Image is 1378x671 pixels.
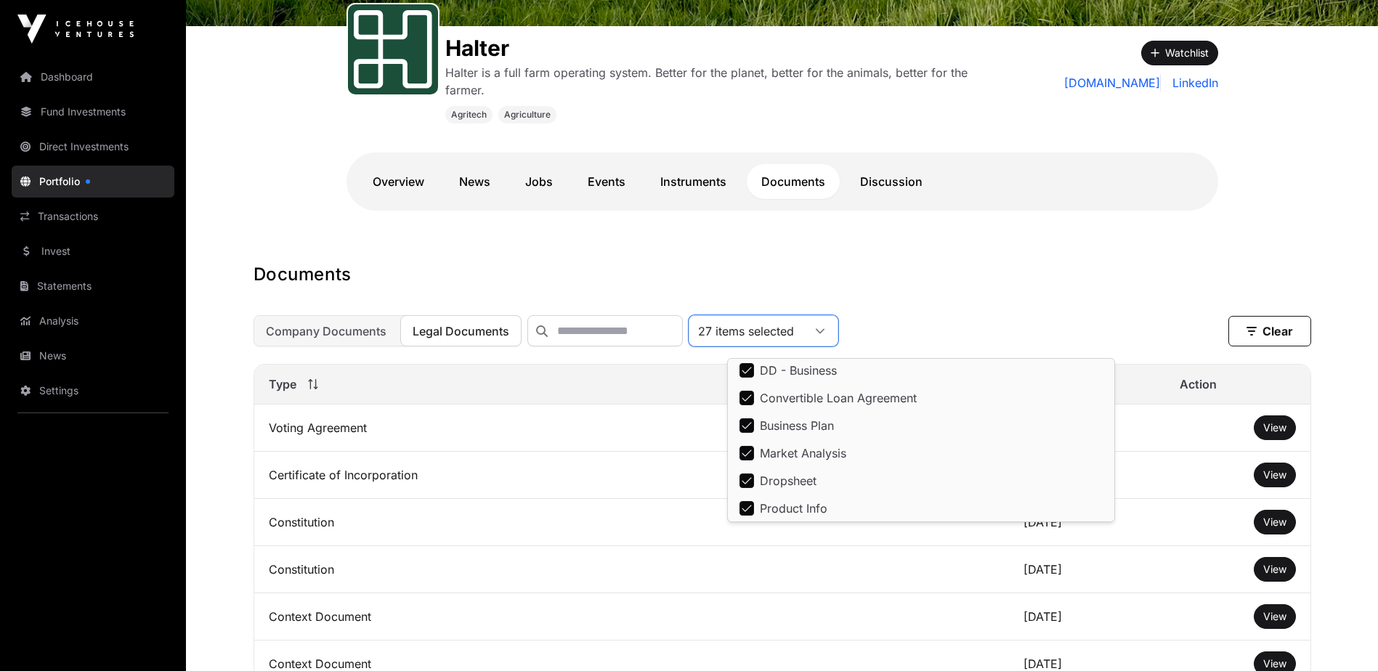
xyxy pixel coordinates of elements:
li: Product Info [731,495,1111,521]
a: Discussion [846,164,937,199]
nav: Tabs [358,164,1207,199]
span: Agriculture [504,109,551,121]
p: Halter is a full farm operating system. Better for the planet, better for the animals, better for... [445,64,1000,99]
img: Icehouse Ventures Logo [17,15,134,44]
a: Settings [12,375,174,407]
img: Halter-Favicon.svg [354,10,432,89]
button: View [1254,510,1296,534]
button: View [1254,557,1296,582]
span: Legal Documents [413,324,509,338]
span: Dropsheet [760,475,816,487]
span: Action [1180,375,1217,393]
iframe: Chat Widget [1305,601,1378,671]
td: [DATE] [1009,546,1165,593]
span: Company Documents [266,324,386,338]
li: Dropsheet [731,468,1111,494]
span: View [1263,468,1286,481]
td: Certificate of Incorporation [254,452,1010,499]
li: Market Analysis [731,440,1111,466]
button: Clear [1228,316,1311,346]
a: View [1263,656,1286,671]
button: Watchlist [1141,41,1218,65]
a: Analysis [12,305,174,337]
h1: Documents [254,263,1311,286]
a: View [1263,468,1286,482]
a: [DOMAIN_NAME] [1064,74,1161,91]
a: View [1263,562,1286,577]
span: View [1263,563,1286,575]
button: View [1254,415,1296,440]
a: LinkedIn [1167,74,1218,91]
a: Statements [12,270,174,302]
a: News [12,340,174,372]
a: Invest [12,235,174,267]
span: View [1263,610,1286,622]
a: Events [573,164,640,199]
li: Convertible Loan Agreement [731,385,1111,411]
a: Jobs [511,164,567,199]
div: 27 items selected [689,316,803,346]
td: Constitution [254,499,1010,546]
span: View [1263,421,1286,434]
span: Agritech [451,109,487,121]
span: View [1263,657,1286,670]
span: Business Plan [760,420,834,431]
a: Portfolio [12,166,174,198]
a: Transactions [12,200,174,232]
button: Legal Documents [400,315,522,346]
span: View [1263,516,1286,528]
td: [DATE] [1009,499,1165,546]
a: Documents [747,164,840,199]
button: View [1254,604,1296,629]
span: Type [269,375,296,393]
span: Market Analysis [760,447,846,459]
a: Fund Investments [12,96,174,128]
a: Overview [358,164,439,199]
a: Instruments [646,164,741,199]
a: News [445,164,505,199]
a: View [1263,609,1286,624]
h1: Halter [445,35,1000,61]
span: DD - Business [760,365,837,376]
span: Convertible Loan Agreement [760,392,917,404]
td: [DATE] [1009,593,1165,640]
button: Company Documents [254,315,399,346]
a: View [1263,420,1286,435]
td: Context Document [254,593,1010,640]
span: Product Info [760,503,827,514]
a: Dashboard [12,61,174,93]
td: Constitution [254,546,1010,593]
a: View [1263,515,1286,529]
button: View [1254,463,1296,487]
li: DD - Business [731,357,1111,383]
a: Direct Investments [12,131,174,163]
li: Business Plan [731,412,1111,439]
td: Voting Agreement [254,404,1010,452]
